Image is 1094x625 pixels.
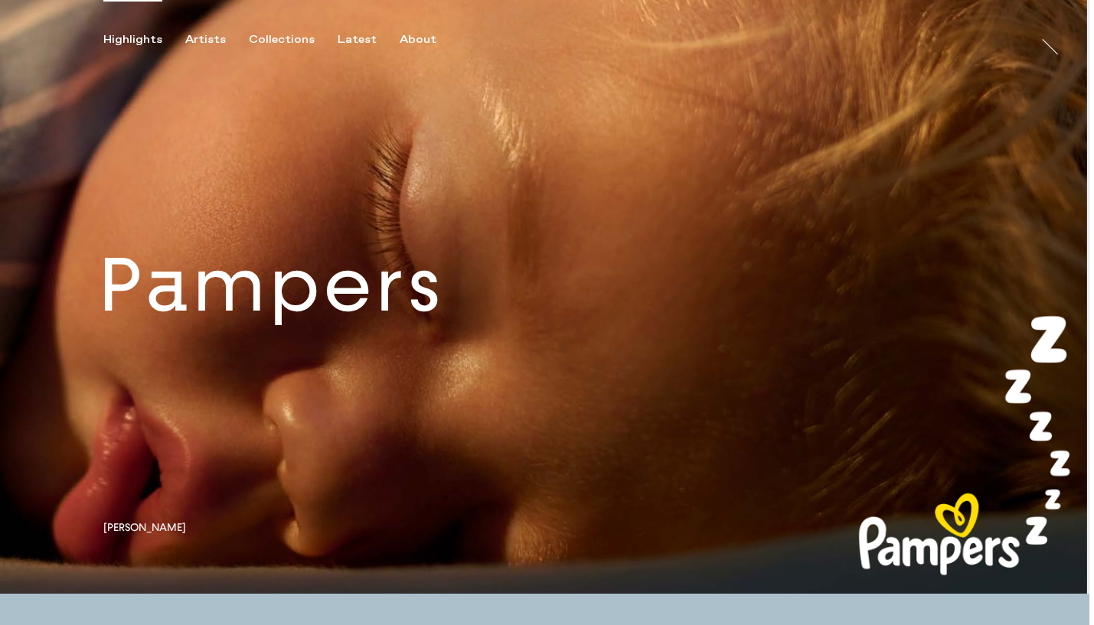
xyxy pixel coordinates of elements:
[249,33,315,47] div: Collections
[400,33,459,47] button: About
[338,33,400,47] button: Latest
[185,33,249,47] button: Artists
[103,33,162,47] div: Highlights
[338,33,377,47] div: Latest
[185,33,226,47] div: Artists
[400,33,436,47] div: About
[249,33,338,47] button: Collections
[103,33,185,47] button: Highlights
